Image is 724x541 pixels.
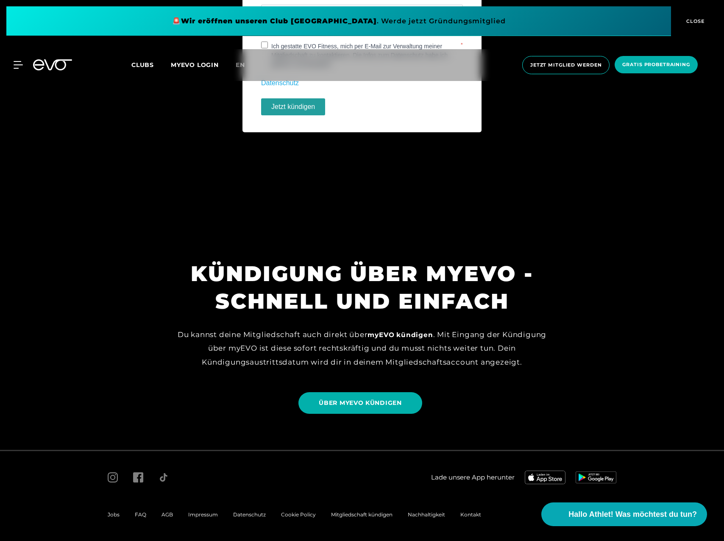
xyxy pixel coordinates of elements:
span: Clubs [131,61,154,69]
span: Hallo Athlet! Was möchtest du tun? [568,509,697,520]
a: AGB [162,511,173,518]
img: evofitness app [525,471,565,484]
span: Jetzt Mitglied werden [530,61,601,69]
a: Gratis Probetraining [612,56,700,74]
a: en [236,60,255,70]
h1: KÜNDIGUNG ÜBER MYEVO - SCHNELL UND EINFACH [171,260,553,315]
button: Jetzt kündigen [261,98,325,115]
span: CLOSE [684,17,705,25]
a: Cookie Policy [281,511,316,518]
a: Clubs [131,61,171,69]
button: Hallo Athlet! Was möchtest du tun? [541,502,707,526]
a: Datenschutz [233,511,266,518]
a: Jetzt Mitglied werden [520,56,612,74]
a: Nachhaltigkeit [408,511,445,518]
div: Du kannst deine Mitgliedschaft auch direkt über . Mit Eingang der Kündigung über myEVO ist diese ... [171,328,553,369]
span: Gratis Probetraining [622,61,690,68]
a: MYEVO LOGIN [171,61,219,69]
a: ÜBER MYEVO KÜNDIGEN [298,392,422,414]
span: Lade unsere App herunter [431,473,515,482]
a: Kontakt [460,511,481,518]
a: Mitgliedschaft kündigen [331,511,393,518]
a: Jobs [108,511,120,518]
button: CLOSE [671,6,718,36]
a: Impressum [188,511,218,518]
span: ÜBER MYEVO KÜNDIGEN [319,399,401,407]
a: myEVO kündigen [368,331,433,339]
span: en [236,61,245,69]
img: evofitness app [576,471,616,483]
a: FAQ [135,511,146,518]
